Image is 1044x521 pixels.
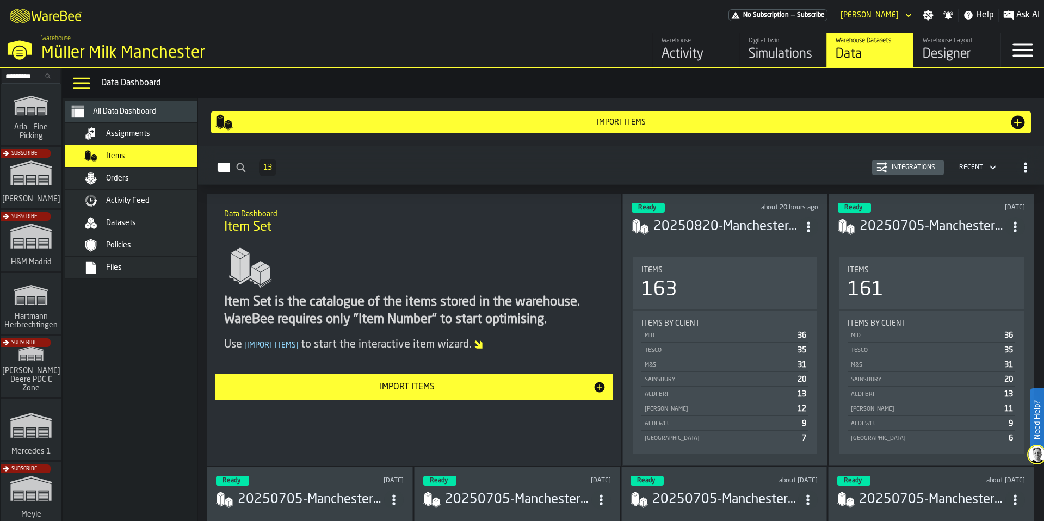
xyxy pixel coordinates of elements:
label: button-toggle-Ask AI [999,9,1044,22]
span: 35 [798,346,806,354]
div: ItemListCard-DashboardItemContainer [622,194,828,466]
span: Item Set [224,219,271,236]
div: 163 [641,279,677,301]
div: SAINSBURY [850,376,1000,383]
span: Mercedes 1 [9,447,53,456]
div: Title [848,319,1015,328]
h2: button-Items [198,146,1044,185]
a: link-to-/wh/i/f0a6b354-7883-413a-84ff-a65eb9c31f03/simulations [1,273,61,336]
section: card-ItemSetDashboardCard [632,255,819,456]
div: Updated: 8/12/2025, 11:09:08 AM Created: 8/12/2025, 11:09:03 AM [949,204,1025,212]
div: ALDI WEL [644,420,798,427]
a: link-to-/wh/i/a24a3e22-db74-4543-ba93-f633e23cdb4e/simulations [1,399,61,462]
span: 11 [1004,405,1013,413]
h3: 20250820-ManchesterMasterSheet.csv [653,218,799,235]
a: link-to-/wh/i/0438fb8c-4a97-4a5b-bcc6-2889b6922db0/simulations [1,210,61,273]
span: 36 [1004,332,1013,339]
span: Subscribe [11,151,37,157]
div: 20250705-ManchesterMasterSheet.csv [859,491,1005,508]
div: DropdownMenuValue-4 [959,164,983,171]
label: Need Help? [1031,389,1043,450]
h3: 20250705-ManchesterMasterSheet.csv [860,218,1005,235]
span: Subscribe [797,11,825,19]
div: Digital Twin [749,37,818,45]
span: 31 [798,361,806,369]
span: Orders [106,174,129,183]
h2: Sub Title [224,208,603,219]
div: M&S [850,362,1000,369]
span: Items by client [641,319,700,328]
div: StatList-item-BOOKER [641,401,809,416]
div: StatList-item-BOOKER [848,401,1015,416]
div: StatList-item-ALDI BRI [848,387,1015,401]
div: StatList-item-ICELAND [641,431,809,445]
section: card-ItemSetDashboardCard [838,255,1025,456]
label: button-toggle-Menu [1001,33,1044,67]
div: ALDI WEL [850,420,1004,427]
div: Import Items [222,381,592,394]
div: status-3 2 [631,476,664,486]
label: button-toggle-Help [959,9,998,22]
a: link-to-/wh/i/b09612b5-e9f1-4a3a-b0a4-784729d61419/feed/ [652,33,739,67]
div: MID [644,332,794,339]
div: TESCO [850,347,1000,354]
div: Use to start the interactive item wizard. [224,337,603,352]
a: link-to-/wh/i/48cbecf7-1ea2-4bc9-a439-03d5b66e1a58/simulations [1,84,61,147]
div: Müller Milk Manchester [41,44,335,63]
div: [PERSON_NAME] [850,406,1000,413]
div: StatList-item-MID [641,328,809,343]
div: Warehouse [662,37,731,45]
div: Title [848,266,1015,275]
button: button-Import Items [211,111,1031,133]
div: Warehouse Datasets [836,37,905,45]
span: Files [106,263,122,272]
a: link-to-/wh/i/b09612b5-e9f1-4a3a-b0a4-784729d61419/pricing/ [728,9,827,21]
a: link-to-/wh/i/9d85c013-26f4-4c06-9c7d-6d35b33af13a/simulations [1,336,61,399]
div: StatList-item-MID [848,328,1015,343]
div: stat-Items [633,257,818,309]
div: StatList-item-ALDI BRI [641,387,809,401]
div: StatList-item-TESCO [641,343,809,357]
span: 31 [1004,361,1013,369]
label: button-toggle-Settings [918,10,938,21]
span: Ready [430,477,448,484]
div: Item Set is the catalogue of the items stored in the warehouse. WareBee requires only "Item Numbe... [224,294,603,328]
a: link-to-/wh/i/b09612b5-e9f1-4a3a-b0a4-784729d61419/simulations [739,33,826,67]
div: status-3 2 [632,203,665,213]
span: 9 [1009,420,1013,427]
span: Policies [106,241,131,250]
span: Assignments [106,129,150,138]
div: Updated: 7/28/2025, 5:01:55 PM Created: 7/28/2025, 5:01:51 PM [535,477,611,485]
label: button-toggle-Notifications [938,10,958,21]
li: menu Policies [65,234,217,257]
a: link-to-/wh/i/b09612b5-e9f1-4a3a-b0a4-784729d61419/designer [913,33,1000,67]
span: Ready [638,204,656,211]
button: button-Import Items [215,374,612,400]
span: 13 [798,390,806,398]
div: ItemListCard- [207,194,621,466]
div: StatList-item-M&S [848,357,1015,372]
span: 12 [798,405,806,413]
span: Ask AI [1016,9,1040,22]
h3: 20250705-ManchesterMasterSheet.csv [652,491,799,508]
label: button-toggle-Data Menu [66,72,97,94]
span: Activity Feed [106,196,150,205]
div: TESCO [644,347,794,354]
span: 9 [802,420,806,427]
div: Integrations [887,164,940,171]
span: 7 [802,435,806,442]
div: title-Item Set [215,202,612,241]
div: status-3 2 [423,476,456,486]
div: stat-Items by client [633,311,818,454]
span: 36 [798,332,806,339]
span: Ready [637,477,655,484]
div: ALDI BRI [850,391,1000,398]
div: Title [641,266,809,275]
div: Data Dashboard [101,77,1040,90]
span: 20 [1004,376,1013,383]
li: menu Items [65,145,217,168]
div: StatList-item-ALDI WEL [641,416,809,431]
div: StatList-item-SAINSBURY [848,372,1015,387]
